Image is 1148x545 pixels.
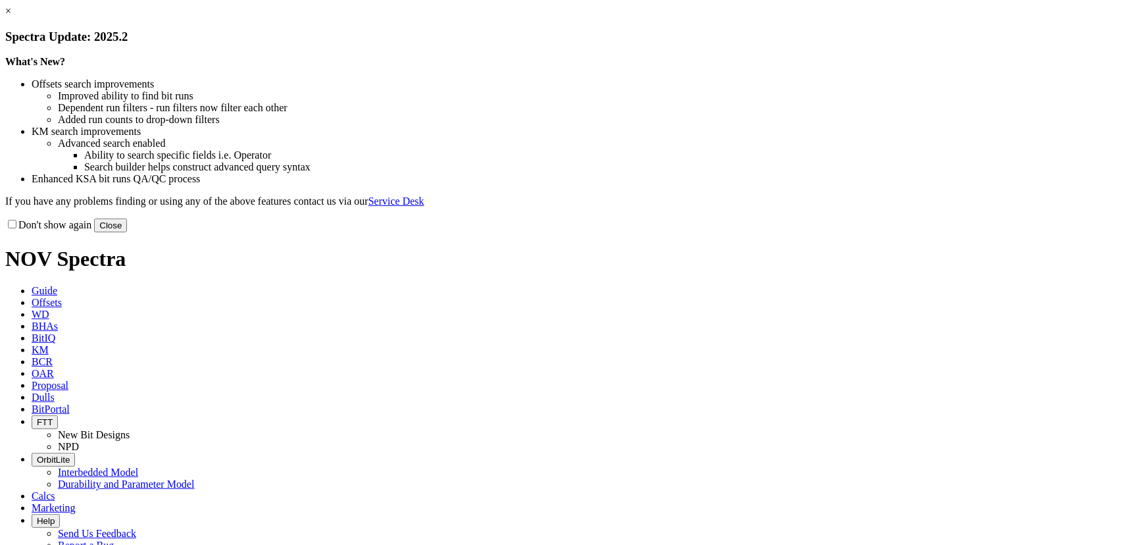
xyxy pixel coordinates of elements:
a: Interbedded Model [58,467,138,478]
button: Close [94,219,127,232]
a: Send Us Feedback [58,528,136,539]
li: Enhanced KSA bit runs QA/QC process [32,173,1143,185]
span: OrbitLite [37,455,70,465]
a: Service Desk [368,195,424,207]
li: Improved ability to find bit runs [58,90,1143,102]
p: If you have any problems finding or using any of the above features contact us via our [5,195,1143,207]
strong: What's New? [5,56,65,67]
a: Durability and Parameter Model [58,479,195,490]
span: BitPortal [32,403,70,415]
span: Offsets [32,297,62,308]
span: Dulls [32,392,55,403]
label: Don't show again [5,219,91,230]
li: Ability to search specific fields i.e. Operator [84,149,1143,161]
span: OAR [32,368,54,379]
span: Marketing [32,502,76,513]
a: New Bit Designs [58,429,130,440]
li: Advanced search enabled [58,138,1143,149]
a: × [5,5,11,16]
li: Search builder helps construct advanced query syntax [84,161,1143,173]
span: BHAs [32,321,58,332]
span: Calcs [32,490,55,502]
li: Offsets search improvements [32,78,1143,90]
li: KM search improvements [32,126,1143,138]
li: Added run counts to drop-down filters [58,114,1143,126]
span: BCR [32,356,53,367]
span: Help [37,516,55,526]
span: FTT [37,417,53,427]
span: WD [32,309,49,320]
h3: Spectra Update: 2025.2 [5,30,1143,44]
span: Proposal [32,380,68,391]
li: Dependent run filters - run filters now filter each other [58,102,1143,114]
a: NPD [58,441,79,452]
span: KM [32,344,49,355]
h1: NOV Spectra [5,247,1143,271]
span: BitIQ [32,332,55,344]
input: Don't show again [8,220,16,228]
span: Guide [32,285,57,296]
